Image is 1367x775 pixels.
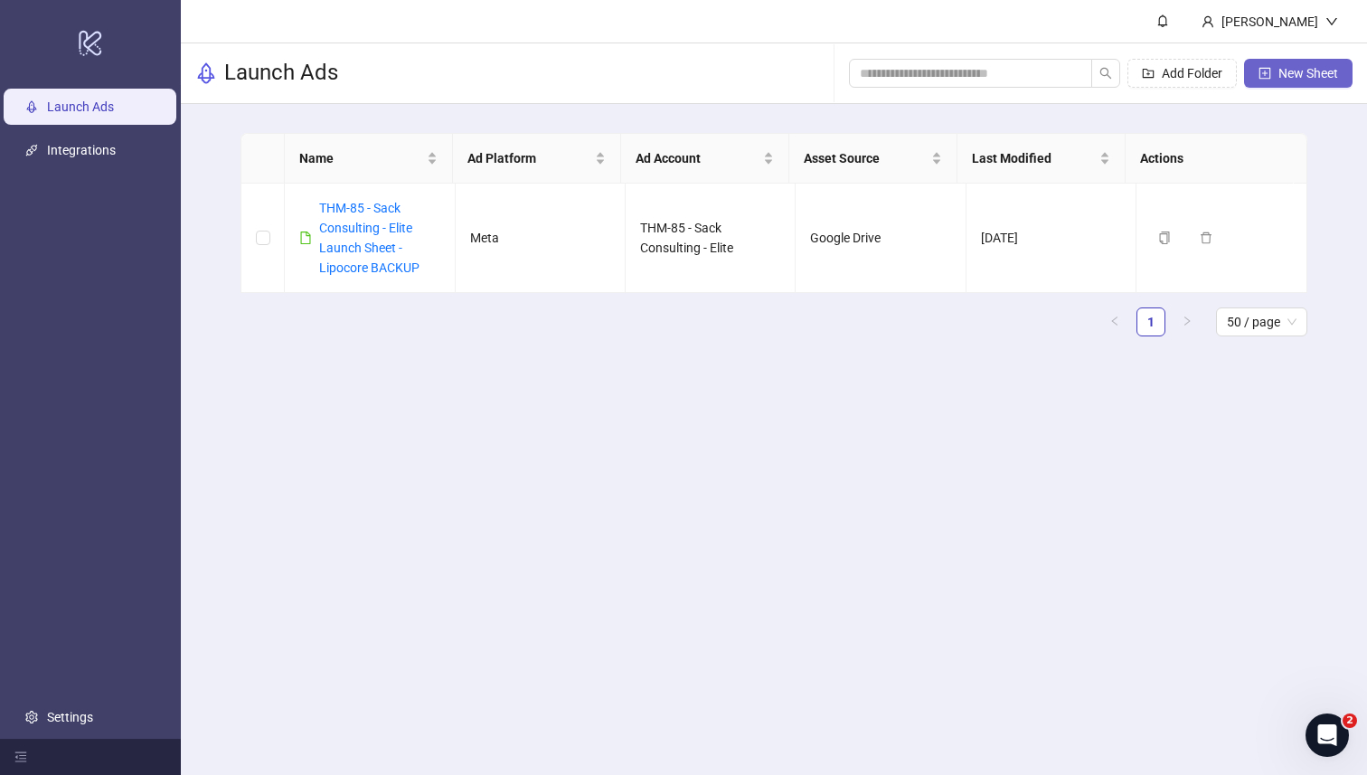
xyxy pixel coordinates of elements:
[1244,59,1353,88] button: New Sheet
[1343,714,1357,728] span: 2
[626,184,796,293] td: THM-85 - Sack Consulting - Elite
[1126,134,1294,184] th: Actions
[1182,316,1193,326] span: right
[299,232,312,244] span: file
[957,134,1126,184] th: Last Modified
[1200,232,1212,244] span: delete
[1214,12,1325,32] div: [PERSON_NAME]
[1100,307,1129,336] button: left
[1142,67,1155,80] span: folder-add
[195,62,217,84] span: rocket
[1306,714,1349,757] iframe: Intercom live chat
[1162,66,1222,80] span: Add Folder
[47,100,114,115] a: Launch Ads
[1227,308,1296,336] span: 50 / page
[1173,307,1202,336] li: Next Page
[467,148,591,168] span: Ad Platform
[1325,15,1338,28] span: down
[1173,307,1202,336] button: right
[966,184,1136,293] td: [DATE]
[804,148,928,168] span: Asset Source
[1156,14,1169,27] span: bell
[47,710,93,724] a: Settings
[636,148,759,168] span: Ad Account
[1099,67,1112,80] span: search
[1202,15,1214,28] span: user
[621,134,789,184] th: Ad Account
[456,184,626,293] td: Meta
[789,134,957,184] th: Asset Source
[299,148,423,168] span: Name
[1216,307,1307,336] div: Page Size
[285,134,453,184] th: Name
[1278,66,1338,80] span: New Sheet
[1127,59,1237,88] button: Add Folder
[1137,308,1164,336] a: 1
[14,751,27,763] span: menu-fold
[796,184,966,293] td: Google Drive
[319,201,420,275] a: THM-85 - Sack Consulting - Elite Launch Sheet - Lipocore BACKUP
[1158,232,1171,244] span: copy
[1259,67,1271,80] span: plus-square
[1109,316,1120,326] span: left
[1100,307,1129,336] li: Previous Page
[47,144,116,158] a: Integrations
[453,134,621,184] th: Ad Platform
[1136,307,1165,336] li: 1
[224,59,338,88] h3: Launch Ads
[972,148,1096,168] span: Last Modified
